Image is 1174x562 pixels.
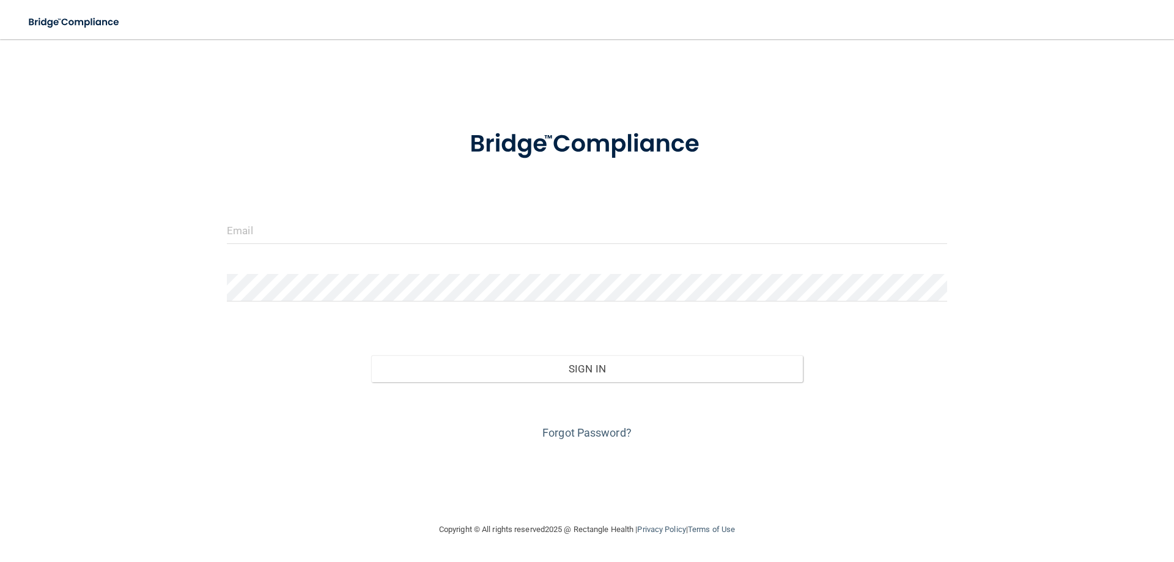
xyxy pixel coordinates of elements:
[18,10,131,35] img: bridge_compliance_login_screen.278c3ca4.svg
[637,525,685,534] a: Privacy Policy
[445,113,729,176] img: bridge_compliance_login_screen.278c3ca4.svg
[371,355,803,382] button: Sign In
[364,510,810,549] div: Copyright © All rights reserved 2025 @ Rectangle Health | |
[542,426,632,439] a: Forgot Password?
[688,525,735,534] a: Terms of Use
[227,216,947,244] input: Email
